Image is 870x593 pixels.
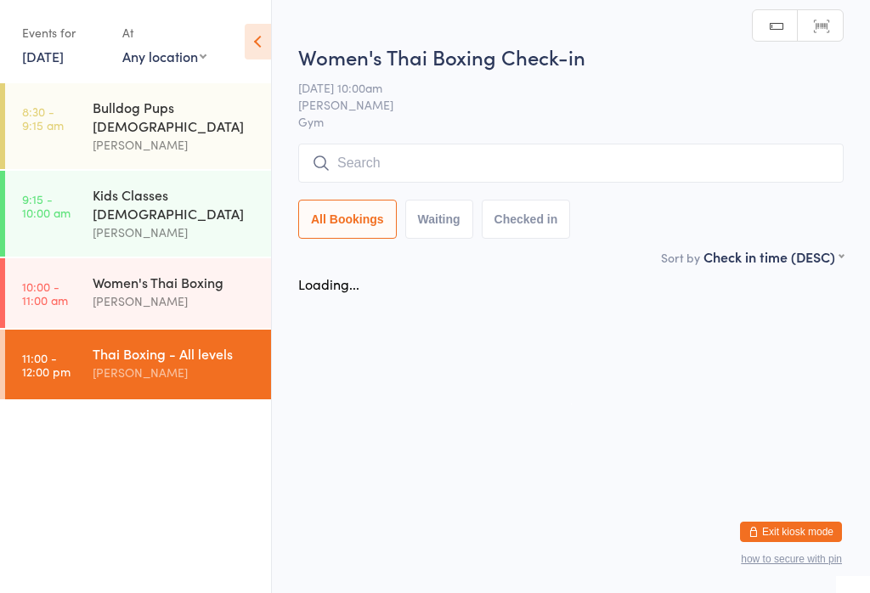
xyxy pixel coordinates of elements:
time: 11:00 - 12:00 pm [22,351,71,378]
span: [PERSON_NAME] [298,96,817,113]
button: Checked in [482,200,571,239]
div: [PERSON_NAME] [93,363,257,382]
div: Check in time (DESC) [703,247,844,266]
div: Events for [22,19,105,47]
div: At [122,19,206,47]
a: 8:30 -9:15 amBulldog Pups [DEMOGRAPHIC_DATA][PERSON_NAME] [5,83,271,169]
button: how to secure with pin [741,553,842,565]
div: [PERSON_NAME] [93,135,257,155]
span: [DATE] 10:00am [298,79,817,96]
div: [PERSON_NAME] [93,291,257,311]
time: 10:00 - 11:00 am [22,280,68,307]
span: Gym [298,113,844,130]
button: Waiting [405,200,473,239]
time: 9:15 - 10:00 am [22,192,71,219]
label: Sort by [661,249,700,266]
button: Exit kiosk mode [740,522,842,542]
div: Thai Boxing - All levels [93,344,257,363]
div: Women's Thai Boxing [93,273,257,291]
a: 11:00 -12:00 pmThai Boxing - All levels[PERSON_NAME] [5,330,271,399]
a: 9:15 -10:00 amKids Classes [DEMOGRAPHIC_DATA][PERSON_NAME] [5,171,271,257]
input: Search [298,144,844,183]
a: [DATE] [22,47,64,65]
h2: Women's Thai Boxing Check-in [298,42,844,71]
div: Any location [122,47,206,65]
div: Loading... [298,274,359,293]
div: Bulldog Pups [DEMOGRAPHIC_DATA] [93,98,257,135]
time: 8:30 - 9:15 am [22,104,64,132]
div: Kids Classes [DEMOGRAPHIC_DATA] [93,185,257,223]
div: [PERSON_NAME] [93,223,257,242]
a: 10:00 -11:00 amWomen's Thai Boxing[PERSON_NAME] [5,258,271,328]
button: All Bookings [298,200,397,239]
